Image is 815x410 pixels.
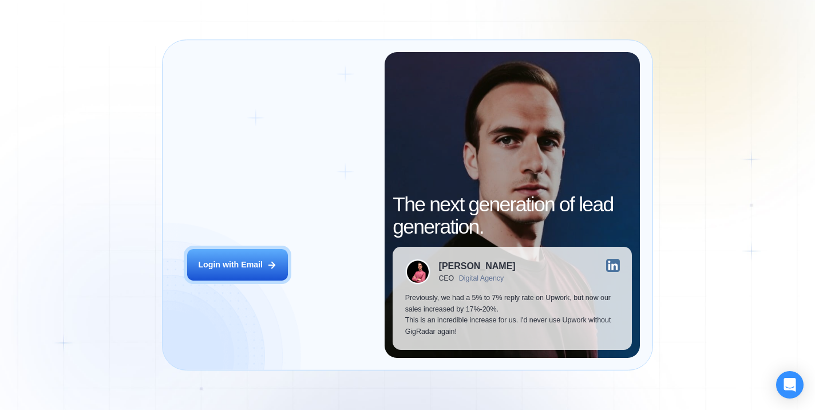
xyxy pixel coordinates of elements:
[776,371,804,399] div: Open Intercom Messenger
[459,274,504,282] div: Digital Agency
[393,194,632,238] h2: The next generation of lead generation.
[405,293,620,337] p: Previously, we had a 5% to 7% reply rate on Upwork, but now our sales increased by 17%-20%. This ...
[439,274,454,282] div: CEO
[187,249,288,281] button: Login with Email
[198,259,263,271] div: Login with Email
[439,261,516,270] div: [PERSON_NAME]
